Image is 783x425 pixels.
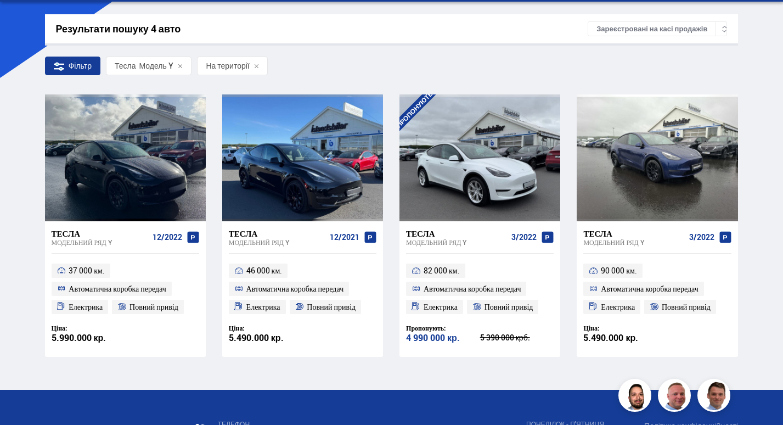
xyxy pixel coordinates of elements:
span: Автоматична коробка передач [69,282,166,295]
img: FbJEzSuNWCJXmdc-.webp [699,381,732,413]
div: Тесла [229,228,325,238]
font: 5.990.000 кр. [52,332,106,344]
a: Тесла Модельний ряд Y 12/2022 37 000 км. Автоматична коробка передач Електрика Повний привід Ціна... [45,221,206,357]
div: Ціна: [229,324,303,332]
span: Електрика [601,300,635,314]
div: Модельний ряд Y [229,238,325,246]
span: 82 000 км. [424,264,460,277]
div: Тесла [52,228,148,238]
span: 3/2022 [689,233,714,242]
img: nhp88E3Fdnt1Opn2.png [620,381,653,413]
div: Тесла [115,61,136,70]
span: 3/2022 [511,233,537,242]
font: Фільтр [69,61,92,70]
div: Тесла [406,228,507,238]
span: Повний привід [485,300,533,314]
div: 5 390 000 крб. [480,334,554,342]
div: Результати пошуку 4 авто [56,23,588,35]
span: Електрика [246,300,280,314]
div: Тесла [583,228,684,238]
a: Тесла Модельний ряд Y 3/2022 90 000 км. Автоматична коробка передач Електрика Повний привід Ціна:... [577,221,737,357]
span: 12/2021 [330,233,359,242]
div: Пропонують: [406,324,480,332]
span: 12/2022 [153,233,182,242]
span: Повний привід [662,300,711,314]
span: Автоматична коробка передач [601,282,698,295]
font: 5.490.000 кр. [229,332,284,344]
span: 37 000 км. [69,264,105,277]
span: Електрика [424,300,458,314]
font: Зареєстровані на касі продажів [596,25,707,33]
span: Повний привід [307,300,356,314]
a: Тесла Модельний ряд Y 3/2022 82 000 км. Автоматична коробка передач Електрика Повний привід Пропо... [399,221,560,357]
span: Повний привід [129,300,178,314]
span: 46 000 км. [246,264,283,277]
font: 4 990 000 кр. [406,332,460,344]
span: Автоматична коробка передач [424,282,521,295]
div: Ціна: [583,324,657,332]
span: На території [206,61,249,70]
span: Автоматична коробка передач [246,282,344,295]
div: Модельний ряд Y [406,238,507,246]
img: siFngHWaQ9KaOqBr.png [660,381,692,413]
div: Ціна: [52,324,126,332]
font: 5.490.000 кр. [583,332,638,344]
span: 90 000 км. [601,264,637,277]
a: Тесла Модельний ряд Y 12/2021 46 000 км. Автоматична коробка передач Електрика Повний привід Ціна... [222,221,383,357]
div: Модельний ряд Y [583,238,684,246]
button: Відкрийте інтерфейс чату LiveChat [9,4,42,37]
font: Модель Y [139,61,173,70]
span: Електрика [69,300,103,314]
div: Модельний ряд Y [52,238,148,246]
